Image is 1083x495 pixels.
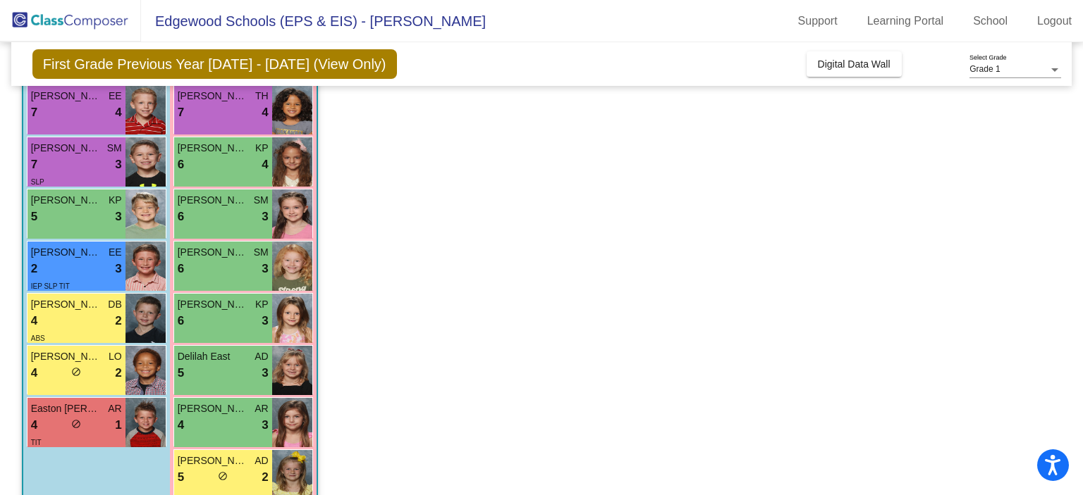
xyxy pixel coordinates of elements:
[218,471,228,481] span: do_not_disturb_alt
[262,364,268,382] span: 3
[255,89,269,104] span: TH
[787,10,849,32] a: Support
[178,156,184,174] span: 6
[115,208,121,226] span: 3
[178,453,248,468] span: [PERSON_NAME]
[178,89,248,104] span: [PERSON_NAME]
[109,349,122,364] span: LO
[115,260,121,278] span: 3
[178,245,248,260] span: [PERSON_NAME]
[31,208,37,226] span: 5
[178,349,248,364] span: Delilah East
[255,401,268,416] span: AR
[31,89,102,104] span: [PERSON_NAME]
[108,297,121,312] span: DB
[115,156,121,174] span: 3
[31,439,42,446] span: TIT
[31,416,37,434] span: 4
[178,141,248,156] span: [PERSON_NAME]
[262,416,268,434] span: 3
[31,141,102,156] span: [PERSON_NAME]
[262,208,268,226] span: 3
[178,208,184,226] span: 6
[32,49,397,79] span: First Grade Previous Year [DATE] - [DATE] (View Only)
[31,401,102,416] span: Easton [PERSON_NAME]
[255,453,268,468] span: AD
[178,416,184,434] span: 4
[31,156,37,174] span: 7
[31,260,37,278] span: 2
[31,334,45,342] span: ABS
[71,367,81,377] span: do_not_disturb_alt
[109,245,122,260] span: EE
[262,156,268,174] span: 4
[178,260,184,278] span: 6
[141,10,486,32] span: Edgewood Schools (EPS & EIS) - [PERSON_NAME]
[255,349,268,364] span: AD
[962,10,1019,32] a: School
[969,64,1000,74] span: Grade 1
[262,468,268,487] span: 2
[31,297,102,312] span: [PERSON_NAME]
[178,297,248,312] span: [PERSON_NAME]
[31,282,70,290] span: IEP SLP TIT
[262,260,268,278] span: 3
[108,401,121,416] span: AR
[71,419,81,429] span: do_not_disturb_alt
[255,141,269,156] span: KP
[31,349,102,364] span: [PERSON_NAME]
[107,141,122,156] span: SM
[31,312,37,330] span: 4
[255,297,269,312] span: KP
[254,245,269,260] span: SM
[262,104,268,122] span: 4
[115,312,121,330] span: 2
[115,364,121,382] span: 2
[31,193,102,208] span: [PERSON_NAME] [PERSON_NAME]
[178,468,184,487] span: 5
[109,89,122,104] span: EE
[818,58,891,70] span: Digital Data Wall
[178,364,184,382] span: 5
[31,364,37,382] span: 4
[856,10,955,32] a: Learning Portal
[178,312,184,330] span: 6
[115,104,121,122] span: 4
[115,416,121,434] span: 1
[109,193,122,208] span: KP
[178,401,248,416] span: [PERSON_NAME]
[31,178,44,186] span: SLP
[178,104,184,122] span: 7
[1026,10,1083,32] a: Logout
[31,104,37,122] span: 7
[178,193,248,208] span: [PERSON_NAME]
[807,51,902,77] button: Digital Data Wall
[254,193,269,208] span: SM
[31,245,102,260] span: [PERSON_NAME]
[262,312,268,330] span: 3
